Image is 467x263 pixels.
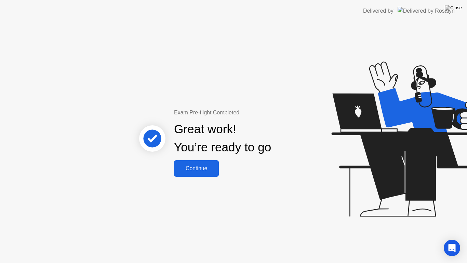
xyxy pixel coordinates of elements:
[174,160,219,177] button: Continue
[176,165,217,172] div: Continue
[174,109,315,117] div: Exam Pre-flight Completed
[174,120,271,156] div: Great work! You’re ready to go
[445,5,462,11] img: Close
[398,7,455,15] img: Delivered by Rosalyn
[363,7,393,15] div: Delivered by
[444,240,460,256] div: Open Intercom Messenger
